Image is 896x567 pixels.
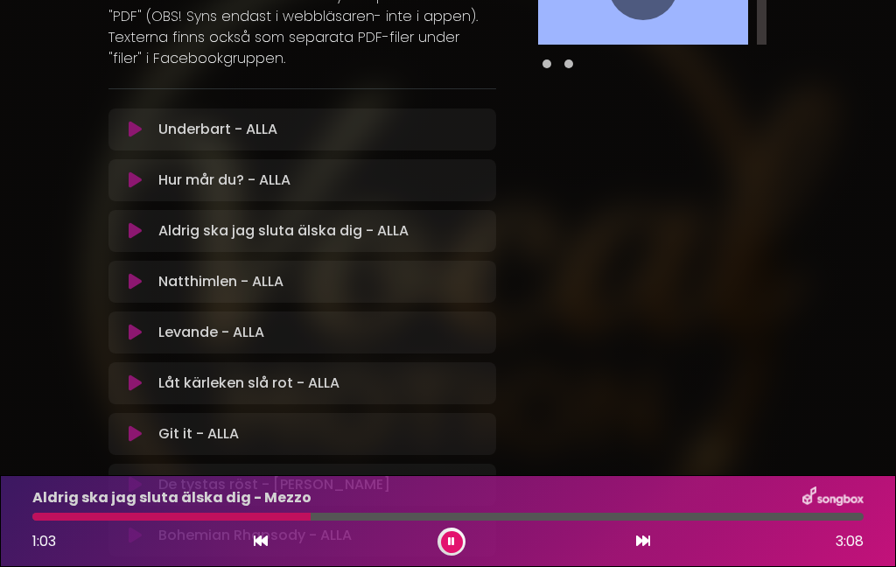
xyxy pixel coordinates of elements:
[158,322,264,342] font: Levande - ALLA
[32,487,311,507] font: Aldrig ska jag sluta älska dig - Mezzo
[158,220,409,241] font: Aldrig ska jag sluta älska dig - ALLA
[32,531,56,551] span: 1:03
[836,531,864,551] font: 3:08
[158,423,239,444] font: Git it - ALLA
[158,170,290,190] font: Hur mår du? - ALLA
[158,119,277,139] font: Underbart - ALLA
[158,373,339,393] font: Låt kärleken slå rot - ALLA
[158,474,390,494] font: De tystas röst - [PERSON_NAME]
[802,486,864,509] img: songbox-logo-white.png
[158,271,283,291] font: Natthimlen - ALLA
